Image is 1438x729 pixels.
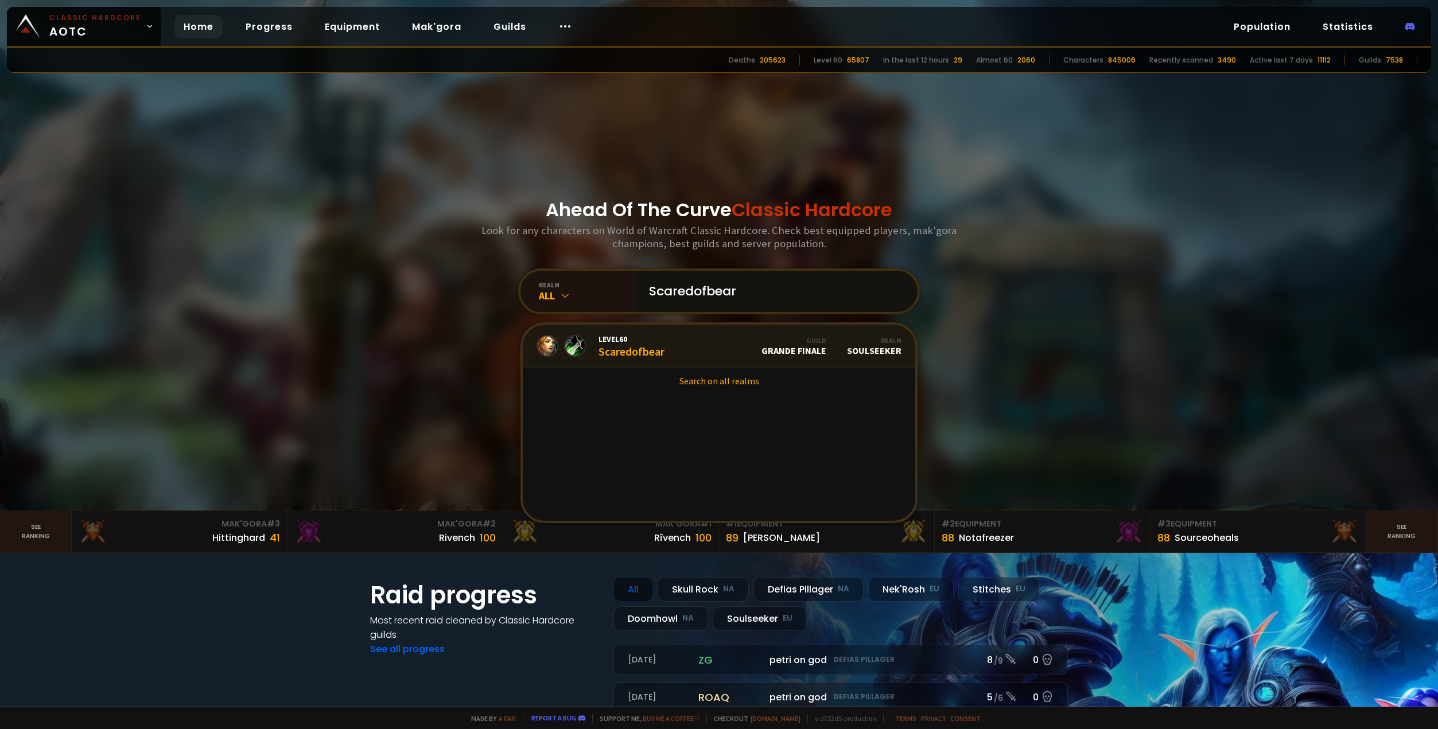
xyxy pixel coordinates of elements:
[72,511,287,552] a: Mak'Gora#3Hittinghard41
[613,682,1068,712] a: [DATE]roaqpetri on godDefias Pillager5 /60
[531,714,576,722] a: Report a bug
[464,714,516,723] span: Made by
[958,577,1040,602] div: Stitches
[49,13,141,40] span: AOTC
[236,15,302,38] a: Progress
[613,606,708,631] div: Doomhowl
[729,55,755,65] div: Deaths
[287,511,503,552] a: Mak'Gora#2Rivench100
[1108,55,1136,65] div: 845006
[503,511,719,552] a: Mak'Gora#1Rîvench100
[847,336,901,356] div: Soulseeker
[1157,518,1171,529] span: # 3
[598,334,664,358] div: Scaredofbear
[212,531,265,545] div: Hittinghard
[761,336,826,345] div: Guild
[695,530,712,545] div: 100
[7,7,161,46] a: Classic HardcoreAOTC
[439,531,475,545] div: Rivench
[658,577,749,602] div: Skull Rock
[1151,511,1366,552] a: #3Equipment88Sourceoheals
[701,518,712,529] span: # 1
[761,336,826,356] div: Grande Finale
[480,530,496,545] div: 100
[79,518,280,530] div: Mak'Gora
[847,55,869,65] div: 65807
[942,518,955,529] span: # 2
[499,714,516,723] a: a fan
[726,530,739,545] div: 89
[49,13,141,23] small: Classic Hardcore
[1386,55,1403,65] div: 7538
[732,197,892,223] span: Classic Hardcore
[895,714,916,723] a: Terms
[921,714,946,723] a: Privacy
[654,531,691,545] div: Rîvench
[174,15,223,38] a: Home
[838,583,849,595] small: NA
[783,613,792,624] small: EU
[613,645,1068,675] a: [DATE]zgpetri on godDefias Pillager8 /90
[726,518,927,530] div: Equipment
[954,55,962,65] div: 29
[976,55,1013,65] div: Almost 60
[682,613,694,624] small: NA
[1149,55,1213,65] div: Recently scanned
[713,606,807,631] div: Soulseeker
[1157,530,1170,545] div: 88
[1225,15,1300,38] a: Population
[523,325,915,368] a: Level60ScaredofbearGuildGrande FinaleRealmSoulseeker
[950,714,981,723] a: Consent
[935,511,1151,552] a: #2Equipment88Notafreezer
[294,518,496,530] div: Mak'Gora
[270,530,280,545] div: 41
[959,531,1014,545] div: Notafreezer
[814,55,842,65] div: Level 60
[883,55,949,65] div: In the last 12 hours
[942,518,1143,530] div: Equipment
[726,518,737,529] span: # 1
[1016,583,1025,595] small: EU
[706,714,800,723] span: Checkout
[539,280,635,289] div: realm
[510,518,712,530] div: Mak'Gora
[1366,511,1438,552] a: Seeranking
[743,531,820,545] div: [PERSON_NAME]
[484,15,535,38] a: Guilds
[1175,531,1239,545] div: Sourceoheals
[523,368,915,393] a: Search on all realms
[1359,55,1381,65] div: Guilds
[1157,518,1359,530] div: Equipment
[592,714,699,723] span: Support me,
[751,714,800,723] a: [DOMAIN_NAME]
[868,577,954,602] div: Nek'Rosh
[370,577,600,613] h1: Raid progress
[546,196,892,224] h1: Ahead Of The Curve
[753,577,864,602] div: Defias Pillager
[613,577,653,602] div: All
[723,583,734,595] small: NA
[642,271,904,312] input: Search a character...
[847,336,901,345] div: Realm
[719,511,935,552] a: #1Equipment89[PERSON_NAME]
[1250,55,1313,65] div: Active last 7 days
[483,518,496,529] span: # 2
[539,289,635,302] div: All
[477,224,961,250] h3: Look for any characters on World of Warcraft Classic Hardcore. Check best equipped players, mak'g...
[1313,15,1382,38] a: Statistics
[643,714,699,723] a: Buy me a coffee
[930,583,939,595] small: EU
[267,518,280,529] span: # 3
[1317,55,1331,65] div: 11112
[370,642,445,656] a: See all progress
[1017,55,1035,65] div: 2060
[807,714,876,723] span: v. d752d5 - production
[1063,55,1103,65] div: Characters
[370,613,600,642] h4: Most recent raid cleaned by Classic Hardcore guilds
[403,15,471,38] a: Mak'gora
[1218,55,1236,65] div: 3490
[316,15,389,38] a: Equipment
[942,530,954,545] div: 88
[760,55,786,65] div: 205623
[598,334,664,344] span: Level 60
